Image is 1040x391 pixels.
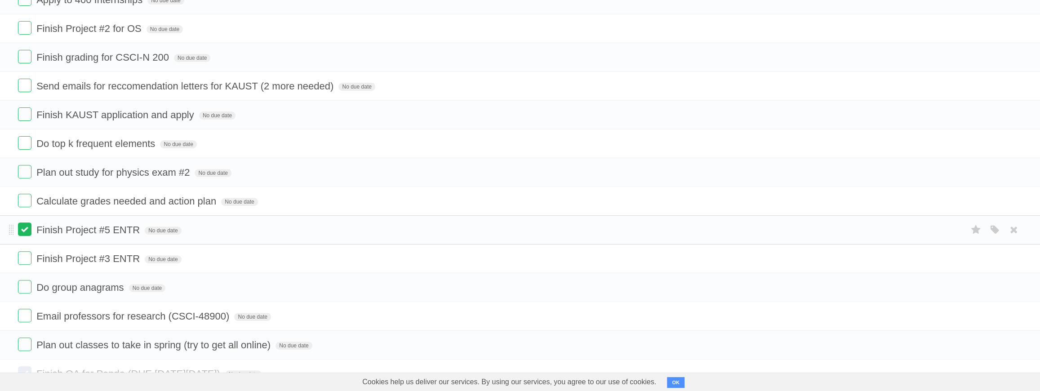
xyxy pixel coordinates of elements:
[36,80,336,92] span: Send emails for reccomendation letters for KAUST (2 more needed)
[18,136,31,150] label: Done
[160,140,196,148] span: No due date
[174,54,210,62] span: No due date
[195,169,231,177] span: No due date
[667,377,684,388] button: OK
[221,198,258,206] span: No due date
[18,165,31,178] label: Done
[36,368,222,379] span: Finish OA for Pendo (DUE [DATE][DATE])
[18,309,31,322] label: Done
[276,342,312,350] span: No due date
[18,194,31,207] label: Done
[36,109,196,120] span: Finish KAUST application and apply
[36,138,157,149] span: Do top k frequent elements
[129,284,165,292] span: No due date
[225,370,262,378] span: No due date
[36,311,231,322] span: Email professors for research (CSCI-48900)
[18,280,31,293] label: Done
[36,224,142,235] span: Finish Project #5 ENTR
[36,23,144,34] span: Finish Project #2 for OS
[36,282,126,293] span: Do group anagrams
[18,21,31,35] label: Done
[18,79,31,92] label: Done
[36,195,218,207] span: Calculate grades needed and action plan
[36,167,192,178] span: Plan out study for physics exam #2
[145,227,181,235] span: No due date
[18,251,31,265] label: Done
[145,255,181,263] span: No due date
[18,50,31,63] label: Done
[36,52,171,63] span: Finish grading for CSCI-N 200
[199,111,236,120] span: No due date
[36,339,273,351] span: Plan out classes to take in spring (try to get all online)
[234,313,271,321] span: No due date
[967,222,984,237] label: Star task
[18,222,31,236] label: Done
[147,25,183,33] span: No due date
[36,253,142,264] span: Finish Project #3 ENTR
[18,107,31,121] label: Done
[353,373,665,391] span: Cookies help us deliver our services. By using our services, you agree to our use of cookies.
[18,366,31,380] label: Done
[18,338,31,351] label: Done
[338,83,375,91] span: No due date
